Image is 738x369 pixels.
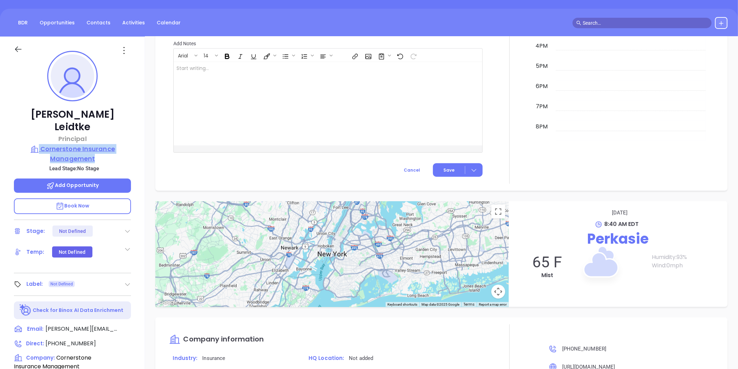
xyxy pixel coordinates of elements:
span: Insert Image [361,49,374,61]
div: Not Defined [59,246,85,258]
button: Map camera controls [491,285,505,299]
img: profile-user [51,54,94,98]
div: 8pm [534,123,549,131]
button: Arial [174,49,193,61]
input: Search… [583,19,708,27]
span: Align [316,49,334,61]
p: Humidity: 93 % [652,253,721,261]
div: 6pm [534,82,549,91]
span: Email: [27,325,43,334]
span: Bold [220,49,233,61]
p: 65 F [516,253,579,271]
img: Google [157,298,180,307]
p: Wind: 0 mph [652,261,721,270]
div: 5pm [534,62,549,70]
a: Opportunities [35,17,79,29]
span: Not Defined [50,280,73,288]
span: Insert Unordered List [279,49,297,61]
span: Company information [183,334,264,344]
span: Industry: [173,354,197,362]
a: Open this area in Google Maps (opens a new window) [157,298,180,307]
span: Not added [349,355,373,361]
button: Toggle fullscreen view [491,205,505,219]
span: Insert Ordered List [297,49,315,61]
span: Redo [407,49,419,61]
span: Add Opportunity [46,182,99,189]
div: 7pm [534,102,549,111]
button: Save [433,163,483,177]
div: Stage: [26,226,45,236]
span: [PERSON_NAME][EMAIL_ADDRESS][PERSON_NAME][DOMAIN_NAME] [46,325,118,333]
a: Company information [169,336,264,344]
img: Cloudy [565,230,634,300]
span: Font family [174,49,199,61]
a: Activities [118,17,149,29]
p: [PERSON_NAME] Leidtke [14,108,131,133]
span: 14 [200,52,212,57]
span: Font size [200,49,220,61]
span: Surveys [375,49,393,61]
p: Principal [14,134,131,143]
p: Mist [516,271,579,280]
p: Lead Stage: No Stage [17,164,131,173]
span: Map data ©2025 Google [421,303,459,306]
span: 8:40 AM EDT [604,220,639,228]
span: HQ Location: [309,354,344,362]
span: search [576,21,581,25]
span: Underline [247,49,259,61]
span: Fill color or set the text color [260,49,278,61]
div: Temp: [26,247,44,257]
button: Cancel [391,163,433,177]
p: Add Notes [173,40,483,47]
span: Undo [393,49,406,61]
button: Keyboard shortcuts [387,302,417,307]
span: Italic [233,49,246,61]
p: Perkasie [516,228,721,249]
span: Arial [174,52,191,57]
span: Company: [26,354,55,361]
div: 4pm [534,42,549,50]
img: Ai-Enrich-DaqCidB-.svg [19,304,32,316]
a: Calendar [153,17,185,29]
span: Insurance [202,355,225,361]
a: Cornerstone Insurance Management [14,144,131,163]
p: [DATE] [519,208,721,217]
a: Contacts [82,17,115,29]
span: Cancel [404,167,420,173]
span: [PHONE_NUMBER] [46,339,96,347]
a: Terms (opens in new tab) [464,302,475,307]
span: Save [443,167,454,173]
a: BDR [14,17,32,29]
a: Report a map error [479,303,507,306]
div: Label: [26,279,43,289]
button: 14 [200,49,214,61]
div: Not Defined [59,226,86,237]
p: Check for Binox AI Data Enrichment [33,307,123,314]
span: Book Now [56,202,90,209]
span: Insert link [348,49,361,61]
span: [PHONE_NUMBER] [562,346,606,352]
span: Direct : [26,340,44,347]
